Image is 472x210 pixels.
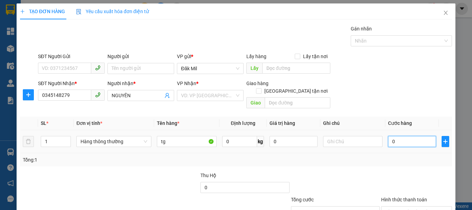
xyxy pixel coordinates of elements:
span: Đơn vị tính [76,120,102,126]
span: Định lượng [231,120,255,126]
span: Giá trị hàng [270,120,295,126]
label: Gán nhãn [351,26,372,31]
div: 0356253983 [45,31,115,40]
div: Người gửi [107,53,174,60]
span: Lấy hàng [246,54,266,59]
span: plus [20,9,25,14]
div: Hàng đường [GEOGRAPHIC_DATA] [45,6,115,22]
span: plus [442,139,449,144]
span: bố lá [55,40,77,53]
span: VP Nhận [177,81,196,86]
span: Đăk Mil [181,63,239,74]
input: Dọc đường [265,97,330,108]
div: VP gửi [177,53,244,60]
span: plus [23,92,34,98]
span: Thu Hộ [200,173,216,178]
div: Đăk Mil [6,6,40,22]
div: SĐT Người Gửi [38,53,105,60]
span: [GEOGRAPHIC_DATA] tận nơi [262,87,330,95]
span: close [443,10,449,16]
label: Hình thức thanh toán [381,197,427,202]
span: Tên hàng [157,120,179,126]
button: plus [23,89,34,100]
span: TẠO ĐƠN HÀNG [20,9,65,14]
span: Giao [246,97,265,108]
span: Gửi: [6,7,17,14]
button: Close [436,3,455,23]
div: Người nhận [107,80,174,87]
img: icon [76,9,82,15]
input: VD: Bàn, Ghế [157,136,217,147]
div: . [45,22,115,31]
input: Ghi Chú [323,136,383,147]
span: Giao hàng [246,81,268,86]
button: plus [442,136,450,147]
span: Hàng thông thường [81,136,147,147]
span: SL [41,120,46,126]
span: kg [257,136,264,147]
span: Tổng cước [291,197,314,202]
span: Lấy [246,63,262,74]
button: delete [23,136,34,147]
input: 0 [270,136,317,147]
span: DĐ: [45,44,55,52]
span: phone [95,65,101,71]
span: phone [95,92,101,98]
th: Ghi chú [320,117,386,130]
div: Tổng: 1 [23,156,183,164]
span: Yêu cầu xuất hóa đơn điện tử [76,9,149,14]
div: SĐT Người Nhận [38,80,105,87]
input: Dọc đường [262,63,330,74]
span: Nhận: [45,7,62,14]
span: user-add [164,93,170,98]
span: Lấy tận nơi [300,53,330,60]
span: Cước hàng [388,120,412,126]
